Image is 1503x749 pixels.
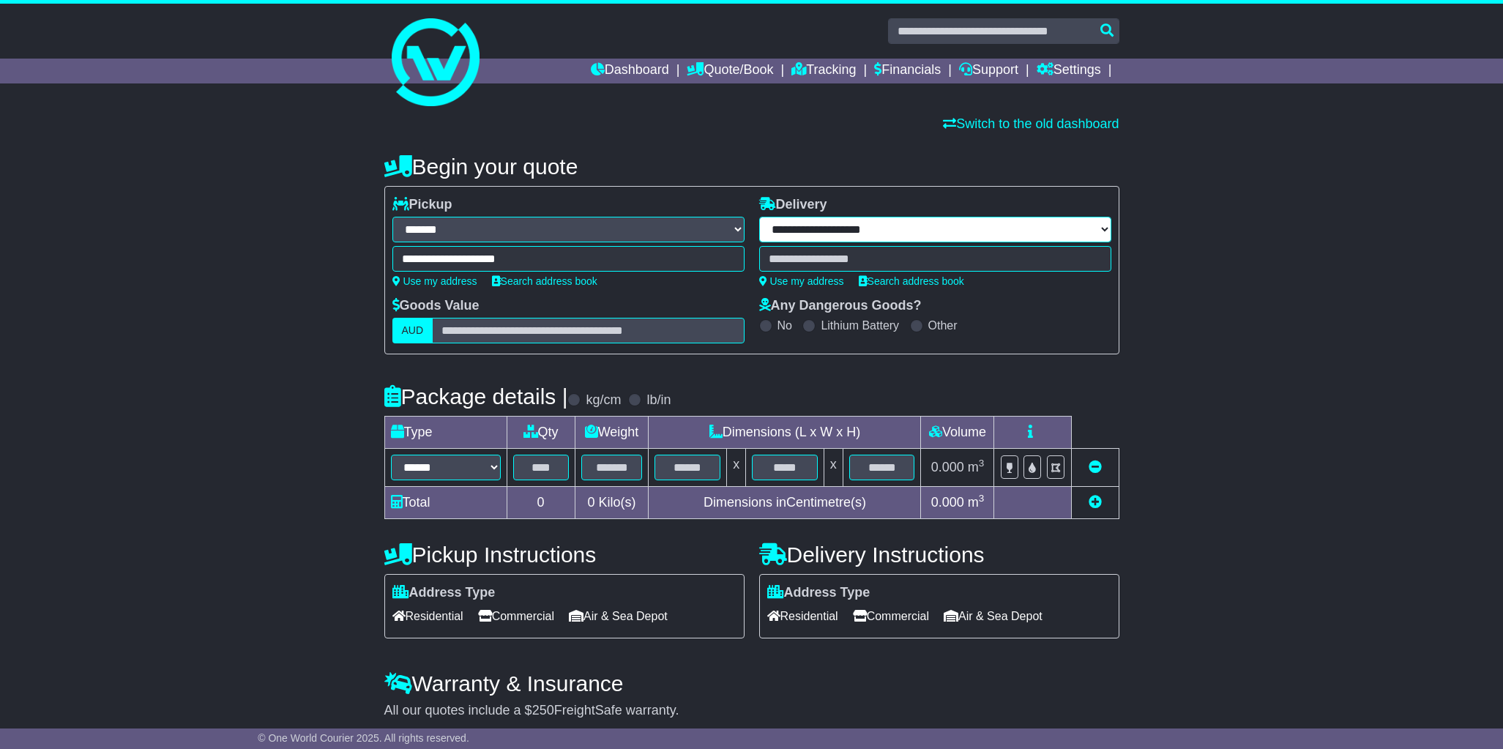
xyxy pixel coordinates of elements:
td: Dimensions in Centimetre(s) [649,487,921,519]
label: lb/in [646,392,671,409]
a: Switch to the old dashboard [943,116,1119,131]
h4: Begin your quote [384,154,1119,179]
label: No [777,318,792,332]
span: Commercial [478,605,554,627]
td: Total [384,487,507,519]
label: Delivery [759,197,827,213]
label: Pickup [392,197,452,213]
a: Add new item [1089,495,1102,510]
a: Use my address [392,275,477,287]
a: Remove this item [1089,460,1102,474]
span: Air & Sea Depot [569,605,668,627]
td: x [727,449,746,487]
label: Address Type [392,585,496,601]
label: Lithium Battery [821,318,899,332]
td: x [824,449,843,487]
span: © One World Courier 2025. All rights reserved. [258,732,469,744]
span: Residential [767,605,838,627]
a: Support [959,59,1018,83]
label: kg/cm [586,392,621,409]
a: Use my address [759,275,844,287]
h4: Package details | [384,384,568,409]
h4: Warranty & Insurance [384,671,1119,696]
span: Air & Sea Depot [944,605,1043,627]
span: 0 [587,495,594,510]
span: m [968,495,985,510]
span: 0.000 [931,460,964,474]
td: Qty [507,417,575,449]
span: m [968,460,985,474]
label: AUD [392,318,433,343]
td: Type [384,417,507,449]
a: Search address book [492,275,597,287]
label: Address Type [767,585,870,601]
a: Search address book [859,275,964,287]
label: Other [928,318,958,332]
label: Goods Value [392,298,480,314]
h4: Delivery Instructions [759,543,1119,567]
a: Dashboard [591,59,669,83]
label: Any Dangerous Goods? [759,298,922,314]
span: 250 [532,703,554,718]
td: Volume [921,417,994,449]
span: Residential [392,605,463,627]
a: Quote/Book [687,59,773,83]
span: 0.000 [931,495,964,510]
sup: 3 [979,458,985,469]
a: Financials [874,59,941,83]
sup: 3 [979,493,985,504]
td: Kilo(s) [575,487,649,519]
span: Commercial [853,605,929,627]
h4: Pickup Instructions [384,543,745,567]
td: Weight [575,417,649,449]
a: Tracking [791,59,856,83]
a: Settings [1037,59,1101,83]
td: 0 [507,487,575,519]
div: All our quotes include a $ FreightSafe warranty. [384,703,1119,719]
td: Dimensions (L x W x H) [649,417,921,449]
